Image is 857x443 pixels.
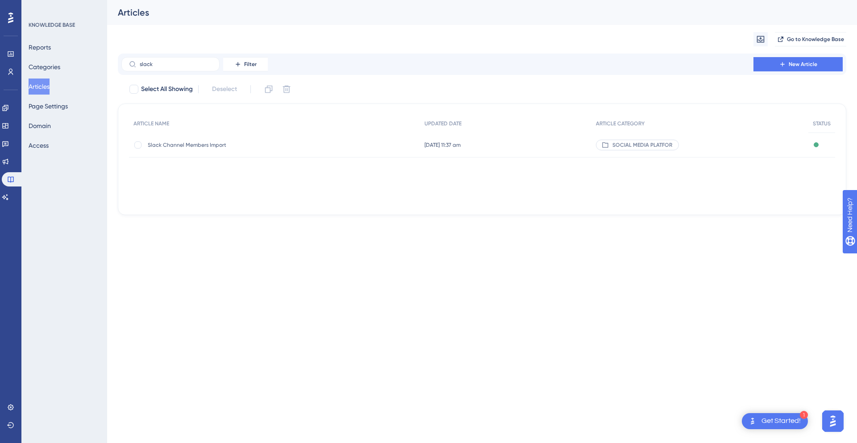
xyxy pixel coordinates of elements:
[204,81,245,97] button: Deselect
[29,98,68,114] button: Page Settings
[742,413,808,429] div: Open Get Started! checklist, remaining modules: 1
[775,32,846,46] button: Go to Knowledge Base
[244,61,257,68] span: Filter
[29,21,75,29] div: KNOWLEDGE BASE
[29,79,50,95] button: Articles
[424,120,462,127] span: UPDATED DATE
[133,120,169,127] span: ARTICLE NAME
[29,39,51,55] button: Reports
[223,57,268,71] button: Filter
[753,57,843,71] button: New Article
[761,416,801,426] div: Get Started!
[789,61,817,68] span: New Article
[21,2,56,13] span: Need Help?
[787,36,844,43] span: Go to Knowledge Base
[29,137,49,153] button: Access
[212,84,237,95] span: Deselect
[747,416,758,426] img: launcher-image-alternative-text
[612,141,672,149] span: SOCIAL MEDIA PLATFOR
[29,59,60,75] button: Categories
[424,141,461,149] span: [DATE] 11:37 am
[29,118,51,134] button: Domain
[141,84,193,95] span: Select All Showing
[820,408,846,435] iframe: UserGuiding AI Assistant Launcher
[148,141,291,149] span: Slack Channel Members Import
[800,411,808,419] div: 1
[140,61,212,67] input: Search
[813,120,831,127] span: STATUS
[596,120,645,127] span: ARTICLE CATEGORY
[118,6,824,19] div: Articles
